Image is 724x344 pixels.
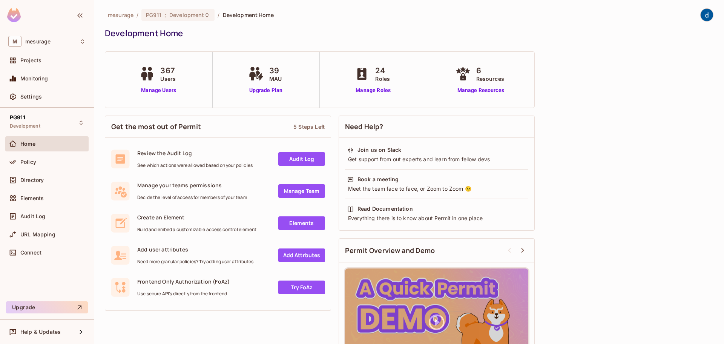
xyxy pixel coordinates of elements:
span: the active workspace [108,11,133,19]
span: 6 [476,65,504,76]
div: Meet the team face to face, or Zoom to Zoom 😉 [347,185,526,193]
span: 39 [269,65,282,76]
div: 5 Steps Left [293,123,325,130]
div: Read Documentation [357,205,413,213]
a: Upgrade Plan [247,86,285,94]
img: SReyMgAAAABJRU5ErkJggg== [7,8,21,22]
div: Get support from out experts and learn from fellow devs [347,156,526,163]
span: : [164,12,167,18]
a: Manage Team [278,184,325,198]
a: Manage Roles [353,86,394,94]
span: Directory [20,177,44,183]
span: URL Mapping [20,231,55,238]
span: Permit Overview and Demo [345,246,435,255]
button: Upgrade [6,301,88,313]
span: Audit Log [20,213,45,219]
a: Try FoAz [278,281,325,294]
span: Resources [476,75,504,83]
span: PG911 [10,114,25,120]
span: Manage your teams permissions [137,182,247,189]
span: Development [10,123,40,129]
span: Elements [20,195,44,201]
span: Development [169,11,204,19]
span: Monitoring [20,76,48,82]
a: Elements [278,216,325,230]
span: Get the most out of Permit [111,122,201,131]
span: Build and embed a customizable access control element [137,227,256,233]
div: Development Home [105,28,710,39]
span: PG911 [146,11,161,19]
span: Create an Element [137,214,256,221]
span: Review the Audit Log [137,150,253,157]
li: / [218,11,219,19]
span: Home [20,141,36,147]
span: Development Home [223,11,274,19]
a: Manage Users [138,86,179,94]
div: Everything there is to know about Permit in one place [347,214,526,222]
span: Help & Updates [20,329,61,335]
span: Workspace: mesurage [25,39,51,45]
a: Audit Log [278,152,325,166]
span: Projects [20,57,41,63]
li: / [137,11,138,19]
span: MAU [269,75,282,83]
span: Settings [20,94,42,100]
span: Connect [20,250,41,256]
span: Decide the level of access for members of your team [137,194,247,201]
span: M [8,36,21,47]
span: Policy [20,159,36,165]
span: Roles [375,75,390,83]
span: Frontend Only Authorization (FoAz) [137,278,230,285]
span: Need more granular policies? Try adding user attributes [137,259,253,265]
span: Users [160,75,176,83]
span: 24 [375,65,390,76]
span: See which actions were allowed based on your policies [137,162,253,168]
a: Add Attrbutes [278,248,325,262]
img: dev 911gcl [701,9,713,21]
span: Use secure API's directly from the frontend [137,291,230,297]
span: 367 [160,65,176,76]
a: Manage Resources [454,86,508,94]
span: Need Help? [345,122,383,131]
span: Add user attributes [137,246,253,253]
div: Join us on Slack [357,146,401,154]
div: Book a meeting [357,176,399,183]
